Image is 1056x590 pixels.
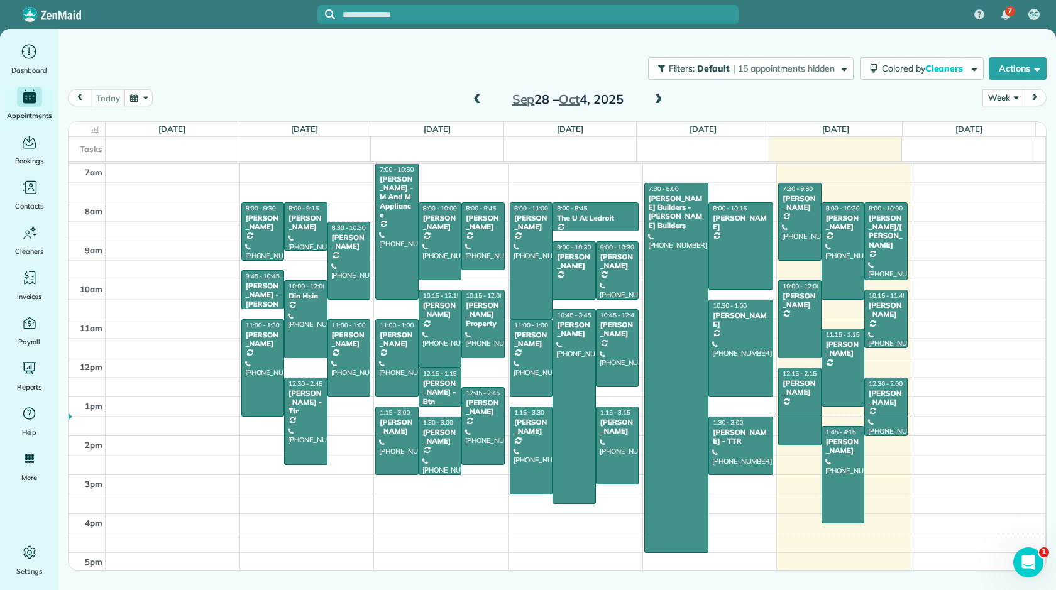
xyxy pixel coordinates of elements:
div: [PERSON_NAME] [379,418,414,436]
a: Settings [5,542,53,577]
button: Colored byCleaners [860,57,984,80]
span: 10:45 - 3:45 [557,311,591,319]
div: [PERSON_NAME] [465,398,500,417]
div: [PERSON_NAME] [556,320,591,339]
div: [PERSON_NAME] [556,253,591,271]
span: 8:00 - 11:00 [514,204,548,212]
span: 1pm [85,401,102,411]
div: [PERSON_NAME] [782,292,817,310]
span: 7:30 - 5:00 [649,185,679,193]
a: [DATE] [955,124,982,134]
span: 10:15 - 12:00 [466,292,503,300]
div: [PERSON_NAME] [331,331,366,349]
span: More [21,471,37,484]
span: 7 [1008,6,1012,16]
span: 8:00 - 10:00 [423,204,457,212]
span: 1:30 - 3:00 [713,418,743,427]
div: [PERSON_NAME] [245,214,280,232]
div: The U At Ledroit [556,214,635,222]
a: [DATE] [158,124,185,134]
svg: Focus search [325,9,335,19]
div: [PERSON_NAME] - [PERSON_NAME] [245,281,280,318]
a: Payroll [5,313,53,348]
div: [PERSON_NAME] - M And M Appliance [379,175,414,220]
button: Filters: Default | 15 appointments hidden [648,57,854,80]
span: 8:00 - 9:15 [289,204,319,212]
span: 10:45 - 12:45 [600,311,638,319]
a: Filters: Default | 15 appointments hidden [642,57,854,80]
span: 5pm [85,557,102,567]
span: Payroll [18,336,41,348]
div: [PERSON_NAME] [288,214,323,232]
a: [DATE] [557,124,584,134]
span: 11:15 - 1:15 [826,331,860,339]
span: Help [22,426,37,439]
a: [DATE] [822,124,849,134]
span: 11am [80,323,102,333]
span: 12pm [80,362,102,372]
span: 7am [85,167,102,177]
span: 1 [1039,547,1049,557]
span: 7:30 - 9:30 [783,185,813,193]
span: 10am [80,284,102,294]
div: [PERSON_NAME] [422,301,458,319]
span: 11:00 - 1:30 [246,321,280,329]
span: Reports [17,381,42,393]
div: [PERSON_NAME] [514,331,549,349]
span: 12:30 - 2:45 [289,380,322,388]
span: 8:00 - 10:30 [826,204,860,212]
div: [PERSON_NAME] [422,214,458,232]
span: 11:00 - 1:00 [380,321,414,329]
span: 1:15 - 3:15 [600,408,630,417]
span: Sep [512,91,535,107]
span: 2pm [85,440,102,450]
span: Settings [16,565,43,577]
div: [PERSON_NAME] [782,379,817,397]
div: 7 unread notifications [993,1,1019,29]
span: 9:00 - 10:30 [557,243,591,251]
span: 10:15 - 11:45 [869,292,906,300]
span: 12:15 - 1:15 [423,369,457,378]
span: 9:00 - 10:30 [600,243,634,251]
a: Reports [5,358,53,393]
button: Actions [989,57,1047,80]
a: Dashboard [5,41,53,77]
span: 12:30 - 2:00 [869,380,903,388]
span: 4pm [85,518,102,528]
span: 8:30 - 10:30 [332,224,366,232]
span: Colored by [882,63,967,74]
a: [DATE] [424,124,451,134]
span: 1:15 - 3:30 [514,408,544,417]
span: 8:00 - 8:45 [557,204,587,212]
a: [DATE] [690,124,717,134]
span: Default [697,63,730,74]
div: [PERSON_NAME] Builders - [PERSON_NAME] Builders [648,194,705,231]
a: Contacts [5,177,53,212]
div: [PERSON_NAME] [331,233,366,251]
div: Din Hsin [288,292,323,300]
span: Invoices [17,290,42,303]
span: 11:00 - 1:00 [514,321,548,329]
div: [PERSON_NAME] [379,331,414,349]
span: 10:00 - 12:00 [289,282,326,290]
span: 1:30 - 3:00 [423,418,453,427]
div: [PERSON_NAME] [600,253,635,271]
button: today [91,89,125,106]
span: 1:15 - 3:00 [380,408,410,417]
div: [PERSON_NAME] [825,340,861,358]
span: 11:00 - 1:00 [332,321,366,329]
a: Invoices [5,268,53,303]
div: [PERSON_NAME] [600,418,635,436]
div: [PERSON_NAME] [465,214,500,232]
span: 9am [85,245,102,255]
span: 8:00 - 9:30 [246,204,276,212]
div: [PERSON_NAME] [514,214,549,232]
a: Help [5,403,53,439]
div: [PERSON_NAME] Property [465,301,500,328]
h2: 28 – 4, 2025 [489,92,646,106]
span: 8:00 - 9:45 [466,204,496,212]
span: 10:15 - 12:15 [423,292,461,300]
div: [PERSON_NAME] [514,418,549,436]
a: [DATE] [291,124,318,134]
span: 8:00 - 10:15 [713,204,747,212]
